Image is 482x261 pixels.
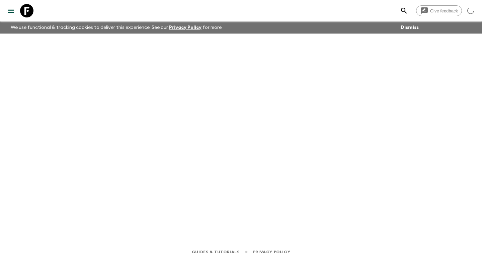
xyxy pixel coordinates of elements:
button: search adventures [397,4,411,17]
button: Dismiss [399,23,420,32]
a: Privacy Policy [169,25,202,30]
button: menu [4,4,17,17]
a: Give feedback [416,5,462,16]
p: We use functional & tracking cookies to deliver this experience. See our for more. [8,21,225,34]
span: Give feedback [426,8,462,13]
a: Guides & Tutorials [192,248,240,256]
a: Privacy Policy [253,248,290,256]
